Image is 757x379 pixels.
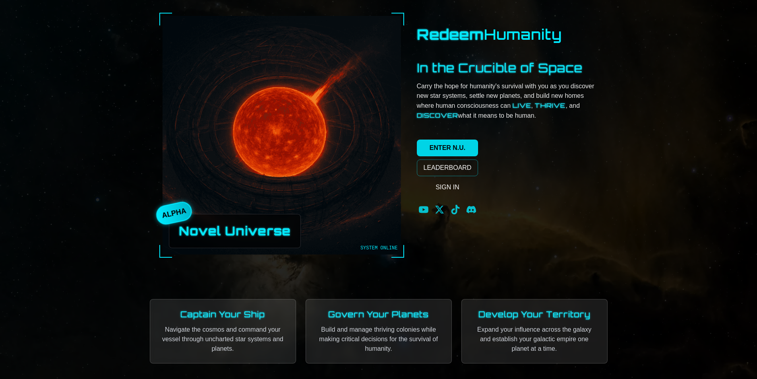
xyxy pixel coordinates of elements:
[419,205,428,214] a: YouTube
[154,200,193,226] div: ALPHA
[160,325,286,354] p: Navigate the cosmos and command your vessel through uncharted star systems and planets.
[513,101,531,109] span: live
[471,309,598,320] h4: Develop Your Territory
[435,205,444,214] a: X (Twitter)
[316,309,442,320] h4: Govern Your Planets
[417,25,484,43] span: Redeem
[417,82,595,121] p: Carry the hope for humanity's survival with you as you discover new star systems, settle new plan...
[417,140,478,156] a: ENTER N.U.
[534,101,565,109] span: thrive
[417,179,478,195] a: SIGN IN
[160,309,286,320] h4: Captain Your Ship
[471,325,598,354] p: Expand your influence across the galaxy and establish your galactic empire one planet at a time.
[467,205,476,214] a: Discord
[417,111,458,119] span: discover
[417,159,478,176] a: LEADERBOARD
[163,16,401,255] img: Novel Universe
[316,325,442,354] p: Build and manage thriving colonies while making critical decisions for the survival of humanity.
[417,25,562,43] h1: Humanity
[360,245,398,251] div: SYSTEM ONLINE
[451,205,460,214] a: TikTok
[417,61,583,75] h2: In the Crucible of Space
[179,224,291,238] h2: Novel Universe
